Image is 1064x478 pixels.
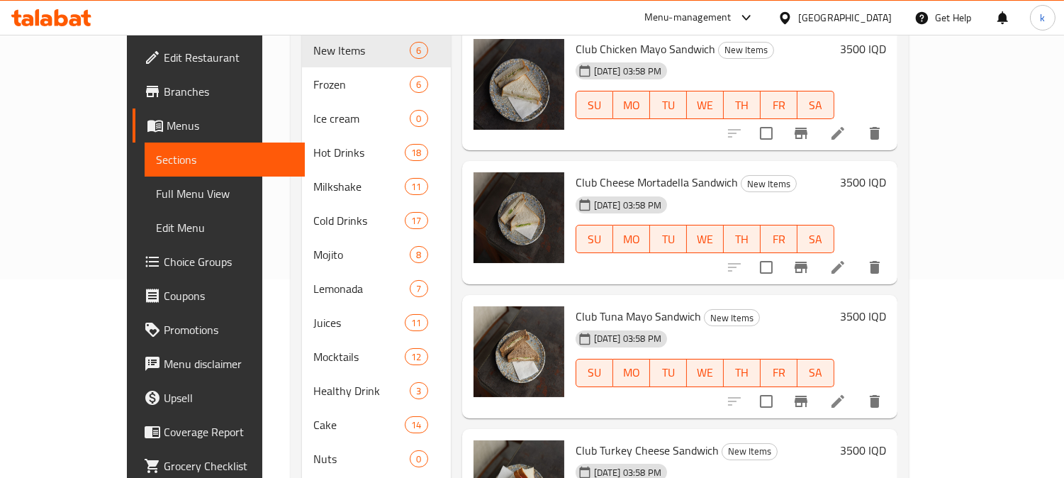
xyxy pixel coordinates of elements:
button: TU [650,359,687,387]
div: items [410,246,427,263]
span: 8 [410,248,427,262]
button: delete [858,384,892,418]
span: 11 [405,180,427,194]
button: WE [687,91,724,119]
span: Select to update [751,118,781,148]
div: Mojito [313,246,410,263]
h6: 3500 IQD [840,172,886,192]
span: 11 [405,316,427,330]
span: Club Chicken Mayo Sandwich [576,38,715,60]
a: Edit Restaurant [133,40,305,74]
button: Branch-specific-item [784,384,818,418]
span: MO [619,229,644,250]
div: items [405,178,427,195]
span: [DATE] 03:58 PM [588,65,667,78]
button: WE [687,225,724,253]
a: Branches [133,74,305,109]
div: Nuts [313,450,410,467]
span: Cake [313,416,405,433]
button: Branch-specific-item [784,116,818,150]
span: Promotions [164,321,293,338]
span: FR [766,362,792,383]
span: 0 [410,112,427,126]
div: items [410,280,427,297]
a: Coupons [133,279,305,313]
span: 3 [410,384,427,398]
span: SA [803,95,829,116]
span: k [1040,10,1045,26]
span: Club Turkey Cheese Sandwich [576,440,719,461]
div: New Items [722,443,778,460]
button: SU [576,91,613,119]
span: 17 [405,214,427,228]
div: items [405,348,427,365]
span: Juices [313,314,405,331]
span: FR [766,229,792,250]
span: Ice cream [313,110,410,127]
span: SU [582,229,607,250]
span: Club Tuna Mayo Sandwich [576,306,701,327]
span: New Items [722,443,777,460]
span: TH [729,95,755,116]
a: Menu disclaimer [133,347,305,381]
span: 7 [410,282,427,296]
span: Healthy Drink [313,382,410,399]
button: SA [797,225,834,253]
div: Mojito8 [302,238,451,272]
button: SA [797,91,834,119]
a: Coverage Report [133,415,305,449]
span: SU [582,95,607,116]
span: Lemonada [313,280,410,297]
a: Promotions [133,313,305,347]
span: SA [803,229,829,250]
div: Mocktails12 [302,340,451,374]
span: Milkshake [313,178,405,195]
span: TU [656,362,681,383]
div: Frozen6 [302,67,451,101]
span: WE [693,95,718,116]
button: FR [761,225,797,253]
span: TH [729,229,755,250]
span: WE [693,362,718,383]
div: Hot Drinks [313,144,405,161]
div: [GEOGRAPHIC_DATA] [798,10,892,26]
a: Sections [145,143,305,177]
div: items [410,450,427,467]
span: New Items [719,42,773,58]
a: Edit menu item [829,259,846,276]
span: FR [766,95,792,116]
span: 14 [405,418,427,432]
button: SU [576,359,613,387]
button: SU [576,225,613,253]
h6: 3500 IQD [840,440,886,460]
div: New Items [313,42,410,59]
span: Branches [164,83,293,100]
button: TU [650,91,687,119]
div: items [405,212,427,229]
span: SA [803,362,829,383]
div: items [405,314,427,331]
button: delete [858,250,892,284]
div: items [405,416,427,433]
div: New Items [741,175,797,192]
a: Choice Groups [133,245,305,279]
button: TH [724,359,761,387]
a: Upsell [133,381,305,415]
span: 6 [410,78,427,91]
h6: 3500 IQD [840,306,886,326]
span: Upsell [164,389,293,406]
button: MO [613,91,650,119]
div: New Items6 [302,33,451,67]
div: New Items [704,309,760,326]
button: WE [687,359,724,387]
span: Frozen [313,76,410,93]
a: Menus [133,109,305,143]
span: Sections [156,151,293,168]
a: Edit menu item [829,125,846,142]
span: MO [619,362,644,383]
